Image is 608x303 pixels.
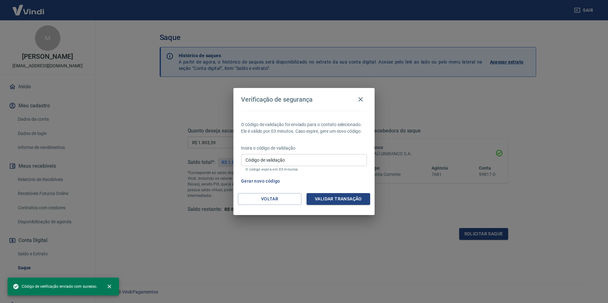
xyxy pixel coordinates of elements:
[102,279,116,293] button: close
[241,96,313,103] h4: Verificação de segurança
[241,145,367,151] p: Insira o código de validação
[238,193,301,205] button: Voltar
[13,283,97,290] span: Código de verificação enviado com sucesso.
[307,193,370,205] button: Validar transação
[238,175,283,187] button: Gerar novo código
[241,121,367,135] p: O código de validação foi enviado para o contato selecionado. Ele é válido por 03 minutos. Caso e...
[245,167,363,172] p: O código expira em 03 minutos.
